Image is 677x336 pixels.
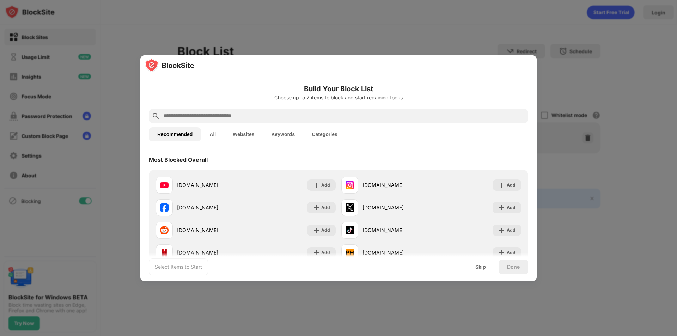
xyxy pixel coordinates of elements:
[177,249,246,256] div: [DOMAIN_NAME]
[177,181,246,189] div: [DOMAIN_NAME]
[346,203,354,212] img: favicons
[177,226,246,234] div: [DOMAIN_NAME]
[224,127,263,141] button: Websites
[149,95,528,100] div: Choose up to 2 items to block and start regaining focus
[346,249,354,257] img: favicons
[507,249,516,256] div: Add
[152,112,160,120] img: search.svg
[149,84,528,94] h6: Build Your Block List
[507,182,516,189] div: Add
[362,226,431,234] div: [DOMAIN_NAME]
[321,204,330,211] div: Add
[201,127,224,141] button: All
[155,263,202,270] div: Select Items to Start
[321,249,330,256] div: Add
[321,227,330,234] div: Add
[160,181,169,189] img: favicons
[177,204,246,211] div: [DOMAIN_NAME]
[346,226,354,234] img: favicons
[507,227,516,234] div: Add
[160,226,169,234] img: favicons
[303,127,346,141] button: Categories
[346,181,354,189] img: favicons
[149,156,208,163] div: Most Blocked Overall
[321,182,330,189] div: Add
[362,181,431,189] div: [DOMAIN_NAME]
[160,203,169,212] img: favicons
[145,58,194,72] img: logo-blocksite.svg
[160,249,169,257] img: favicons
[263,127,303,141] button: Keywords
[475,264,486,270] div: Skip
[362,249,431,256] div: [DOMAIN_NAME]
[507,264,520,270] div: Done
[149,127,201,141] button: Recommended
[362,204,431,211] div: [DOMAIN_NAME]
[507,204,516,211] div: Add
